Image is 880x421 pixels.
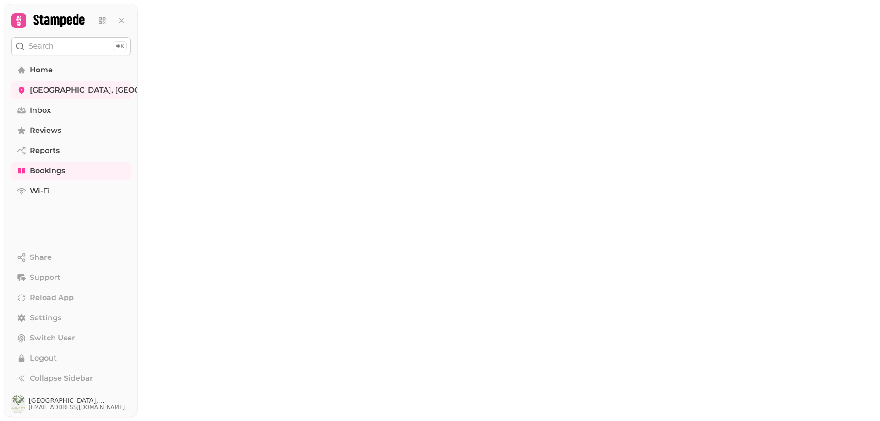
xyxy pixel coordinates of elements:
[30,272,60,283] span: Support
[30,252,52,263] span: Share
[30,65,53,76] span: Home
[30,373,93,384] span: Collapse Sidebar
[30,125,61,136] span: Reviews
[11,395,25,413] img: User avatar
[11,248,131,267] button: Share
[11,121,131,140] a: Reviews
[11,289,131,307] button: Reload App
[30,353,57,364] span: Logout
[11,37,131,55] button: Search⌘K
[30,165,65,176] span: Bookings
[30,186,50,197] span: Wi-Fi
[11,162,131,180] a: Bookings
[30,105,51,116] span: Inbox
[11,395,131,413] button: User avatar[GEOGRAPHIC_DATA], [GEOGRAPHIC_DATA][EMAIL_ADDRESS][DOMAIN_NAME]
[11,309,131,327] a: Settings
[30,292,74,303] span: Reload App
[113,41,126,51] div: ⌘K
[28,397,131,404] span: [GEOGRAPHIC_DATA], [GEOGRAPHIC_DATA]
[11,101,131,120] a: Inbox
[30,145,60,156] span: Reports
[30,333,75,344] span: Switch User
[11,369,131,388] button: Collapse Sidebar
[11,142,131,160] a: Reports
[11,61,131,79] a: Home
[11,349,131,367] button: Logout
[11,182,131,200] a: Wi-Fi
[28,404,131,411] span: [EMAIL_ADDRESS][DOMAIN_NAME]
[11,329,131,347] button: Switch User
[28,41,54,52] p: Search
[11,268,131,287] button: Support
[30,85,197,96] span: [GEOGRAPHIC_DATA], [GEOGRAPHIC_DATA]
[11,81,131,99] a: [GEOGRAPHIC_DATA], [GEOGRAPHIC_DATA]
[30,312,61,323] span: Settings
